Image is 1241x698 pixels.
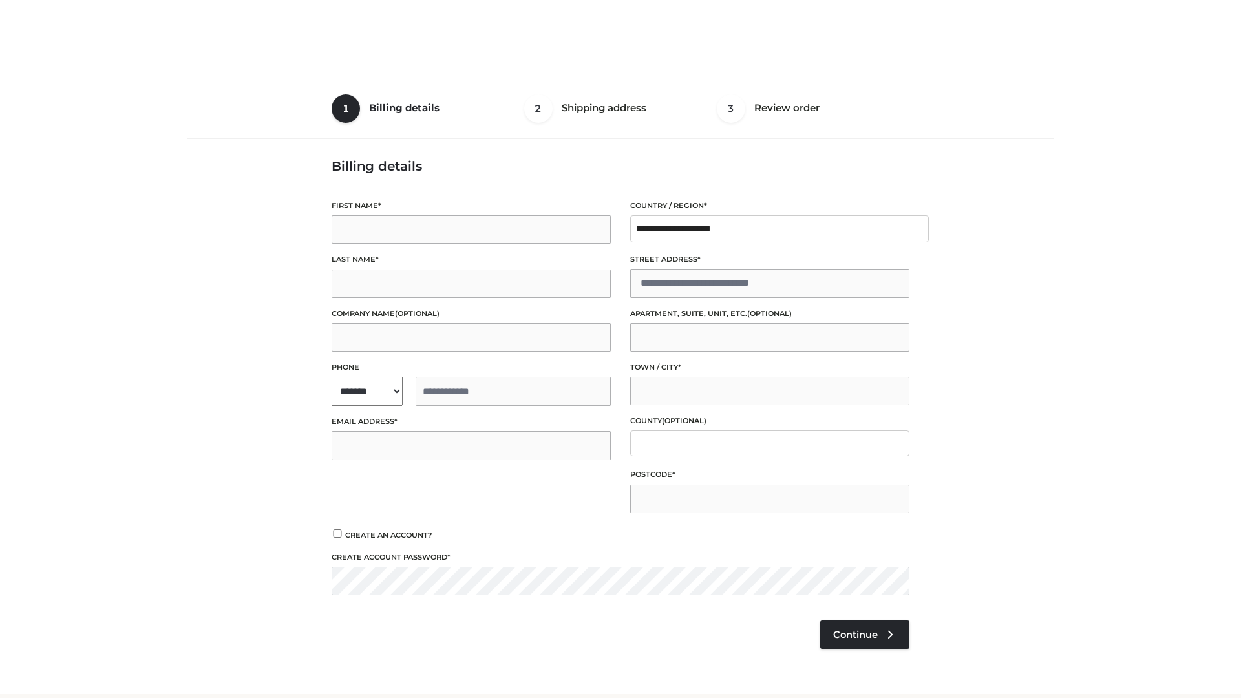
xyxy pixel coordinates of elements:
label: Apartment, suite, unit, etc. [630,308,909,320]
label: Street address [630,253,909,266]
span: 2 [524,94,553,123]
span: Continue [833,629,878,640]
label: First name [332,200,611,212]
span: Shipping address [562,101,646,114]
h3: Billing details [332,158,909,174]
label: Country / Region [630,200,909,212]
span: (optional) [395,309,440,318]
label: Postcode [630,469,909,481]
span: Create an account? [345,531,432,540]
span: Billing details [369,101,440,114]
input: Create an account? [332,529,343,538]
label: County [630,415,909,427]
label: Company name [332,308,611,320]
label: Town / City [630,361,909,374]
span: 1 [332,94,360,123]
span: (optional) [747,309,792,318]
label: Email address [332,416,611,428]
span: 3 [717,94,745,123]
label: Last name [332,253,611,266]
span: Review order [754,101,820,114]
span: (optional) [662,416,706,425]
label: Create account password [332,551,909,564]
a: Continue [820,620,909,649]
label: Phone [332,361,611,374]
